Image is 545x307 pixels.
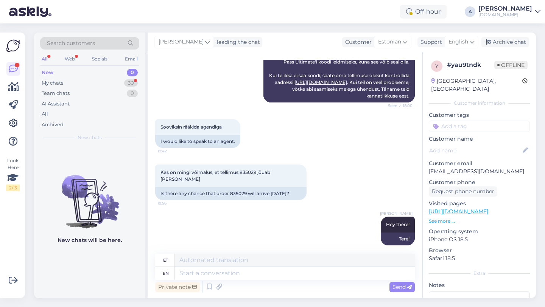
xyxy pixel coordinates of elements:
[431,77,522,93] div: [GEOGRAPHIC_DATA], [GEOGRAPHIC_DATA]
[384,103,413,109] span: Seen ✓ 18:00
[435,63,438,69] span: y
[429,178,530,186] p: Customer phone
[429,146,521,155] input: Add name
[342,38,372,46] div: Customer
[494,61,528,69] span: Offline
[157,148,186,154] span: 19:42
[429,236,530,243] p: iPhone OS 18.5
[384,246,413,251] span: 20:18
[386,222,410,227] span: Hey there!
[124,79,138,87] div: 30
[381,233,415,245] div: Tere!
[157,200,186,206] span: 19:56
[159,38,204,46] span: [PERSON_NAME]
[380,211,413,216] span: [PERSON_NAME]
[78,134,102,141] span: New chats
[163,254,168,267] div: et
[160,124,222,130] span: Sooviksin rääkida agendiga
[429,254,530,262] p: Safari 18.5
[429,208,488,215] a: [URL][DOMAIN_NAME]
[448,38,468,46] span: English
[478,12,532,18] div: [DOMAIN_NAME]
[155,135,240,148] div: I would like to speak to an agent.
[429,167,530,175] p: [EMAIL_ADDRESS][DOMAIN_NAME]
[163,267,169,280] div: en
[123,54,139,64] div: Email
[47,39,95,47] span: Search customers
[42,69,53,76] div: New
[392,284,412,290] span: Send
[429,135,530,143] p: Customer name
[160,169,271,182] span: Kas on mingi võimalus, et tellimus 835029 jõuab [PERSON_NAME]
[42,121,64,129] div: Archived
[429,160,530,167] p: Customer email
[155,282,200,292] div: Private note
[294,79,347,85] a: [URL][DOMAIN_NAME]
[90,54,109,64] div: Socials
[465,6,475,17] div: A
[127,90,138,97] div: 0
[417,38,442,46] div: Support
[478,6,540,18] a: [PERSON_NAME][DOMAIN_NAME]
[34,161,145,229] img: No chats
[429,111,530,119] p: Customer tags
[447,60,494,70] div: # yau9tndk
[42,110,48,118] div: All
[6,157,20,191] div: Look Here
[155,187,307,200] div: Is there any chance that order 835029 will arrive [DATE]?
[429,228,530,236] p: Operating system
[378,38,401,46] span: Estonian
[263,42,415,102] div: Vabandust teie viimase tellimusega seotud probleemide pärast. Palun kontrollige oma rämpsposti ka...
[6,185,20,191] div: 2 / 3
[42,90,70,97] div: Team chats
[63,54,76,64] div: Web
[429,247,530,254] p: Browser
[429,200,530,208] p: Visited pages
[429,121,530,132] input: Add a tag
[214,38,260,46] div: leading the chat
[42,79,63,87] div: My chats
[429,270,530,277] div: Extra
[478,6,532,12] div: [PERSON_NAME]
[429,186,497,197] div: Request phone number
[429,100,530,107] div: Customer information
[400,5,447,19] div: Off-hour
[42,100,70,108] div: AI Assistant
[40,54,49,64] div: All
[127,69,138,76] div: 0
[58,236,122,244] p: New chats will be here.
[481,37,529,47] div: Archive chat
[6,39,20,53] img: Askly Logo
[429,281,530,289] p: Notes
[429,218,530,225] p: See more ...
